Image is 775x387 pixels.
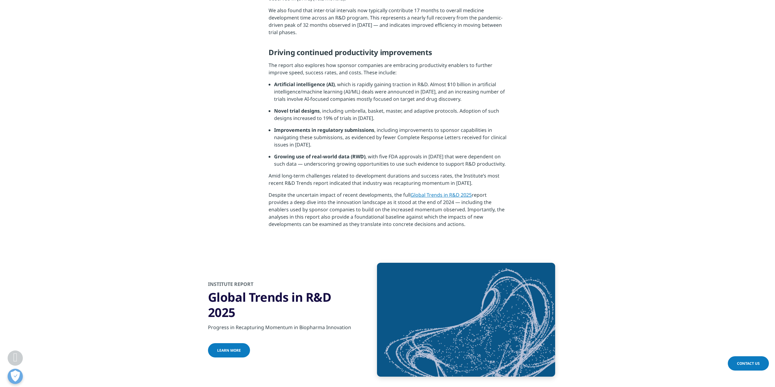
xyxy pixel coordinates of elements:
[410,192,472,198] a: Global Trends in R&D 2025
[274,153,506,172] li: , with five FDA approvals in [DATE] that were dependent on such data — underscoring growing oppor...
[8,369,23,384] button: Открыть настройки
[274,107,320,114] strong: Novel trial designs
[269,7,506,40] p: We also found that inter-trial intervals now typically contribute 17 months to overall medicine d...
[274,126,506,153] li: , including improvements to sponsor capabilities in navigating these submissions, as evidenced by...
[274,107,506,126] li: , including umbrella, basket, master, and adaptive protocols. Adoption of such designs increased ...
[208,343,250,357] a: Learn more
[728,356,769,371] a: Contact Us
[208,281,356,290] h2: Institute Report
[274,153,365,160] strong: Growing use of real-world data (RWD)
[737,361,760,366] span: Contact Us
[208,320,356,331] div: Progress in Recapturing Momentum in Biopharma Innovation
[274,127,374,133] strong: Improvements in regulatory submissions
[269,191,506,232] p: Despite the uncertain impact of recent developments, the full report provides a deep dive into th...
[274,81,335,88] strong: Artificial intelligence (AI)
[269,48,506,62] h5: Driving continued productivity improvements
[274,81,506,107] li: , which is rapidly gaining traction in R&D. Almost $10 billion in artificial intelligence/machine...
[217,348,241,353] span: Learn more
[208,290,356,320] h3: Global Trends in R&D 2025
[269,172,506,191] p: Amid long-term challenges related to development durations and success rates, the Institute’s mos...
[269,62,506,81] p: The report also explores how sponsor companies are embracing productivity enablers to further imp...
